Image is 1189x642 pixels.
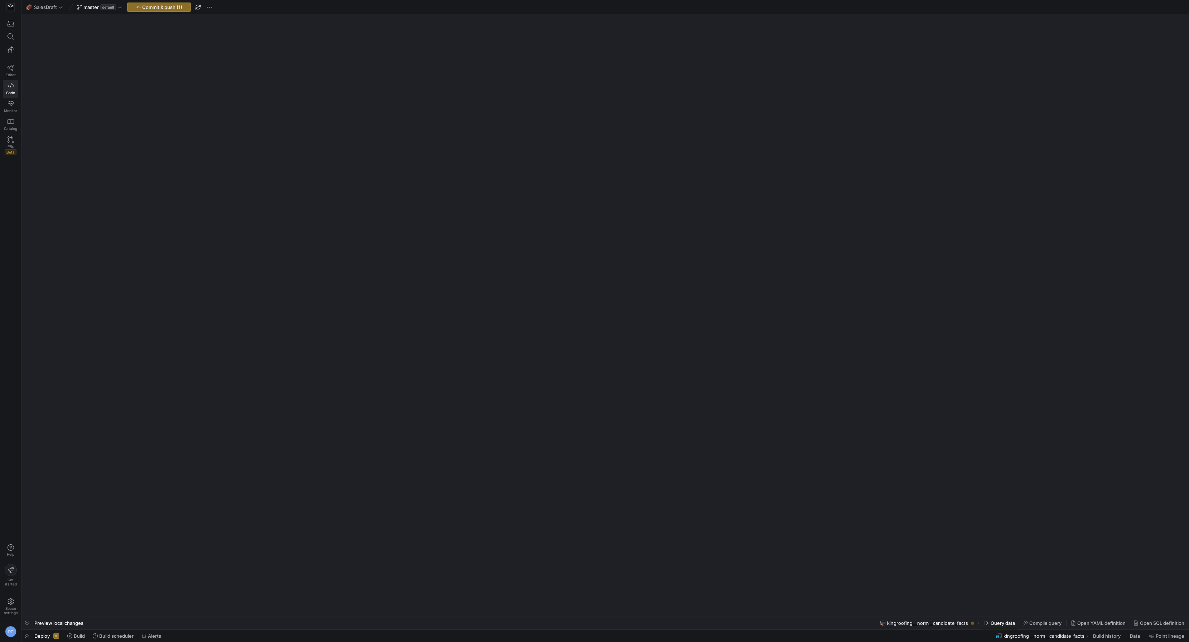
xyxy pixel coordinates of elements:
button: Build [64,630,88,642]
span: Commit & push (1) [142,4,182,10]
a: Code [3,80,18,98]
button: Compile query [1020,617,1065,629]
button: Point lineage [1146,630,1188,642]
button: Alerts [138,630,164,642]
button: Getstarted [3,561,18,589]
span: Space settings [4,606,18,615]
a: Spacesettings [3,595,18,618]
button: Help [3,541,18,560]
span: master [83,4,99,10]
a: Editor [3,62,18,80]
button: masterdefault [75,3,124,12]
button: Data [1127,630,1145,642]
button: Build history [1090,630,1125,642]
button: Commit & push (1) [127,3,191,12]
a: https://storage.googleapis.com/y42-prod-data-exchange/images/Yf2Qvegn13xqq0DljGMI0l8d5Zqtiw36EXr8... [3,1,18,13]
span: Deploy [34,633,50,639]
a: Monitor [3,98,18,116]
span: Query data [991,620,1015,626]
span: kingroofing__norm__candidate_facts [887,620,968,626]
span: Compile query [1029,620,1062,626]
span: Beta [5,149,16,155]
div: DZ [5,626,16,637]
span: Get started [4,578,17,586]
span: Help [6,552,15,556]
span: kingroofing__norm__candidate_facts [1003,633,1084,639]
span: Build [74,633,85,639]
button: Build scheduler [90,630,137,642]
button: Query data [981,617,1018,629]
span: Monitor [4,108,17,113]
span: Preview local changes [34,620,83,626]
a: PRsBeta [3,133,18,158]
span: Alerts [148,633,161,639]
button: Open YAML definition [1068,617,1129,629]
span: Open SQL definition [1140,620,1184,626]
span: 🏈 [26,5,31,10]
span: Data [1130,633,1140,639]
span: SalesDraft [34,4,57,10]
button: DZ [3,624,18,639]
span: PRs [8,144,14,149]
a: Catalog [3,116,18,133]
span: Build scheduler [99,633,134,639]
button: Open SQL definition [1130,617,1188,629]
span: Editor [6,73,16,77]
img: https://storage.googleapis.com/y42-prod-data-exchange/images/Yf2Qvegn13xqq0DljGMI0l8d5Zqtiw36EXr8... [7,4,14,11]
button: 🏈SalesDraft [24,3,65,12]
span: Build history [1093,633,1121,639]
span: default [100,4,116,10]
span: Code [6,91,15,95]
span: Point lineage [1156,633,1184,639]
span: Open YAML definition [1077,620,1126,626]
span: Catalog [4,126,17,131]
